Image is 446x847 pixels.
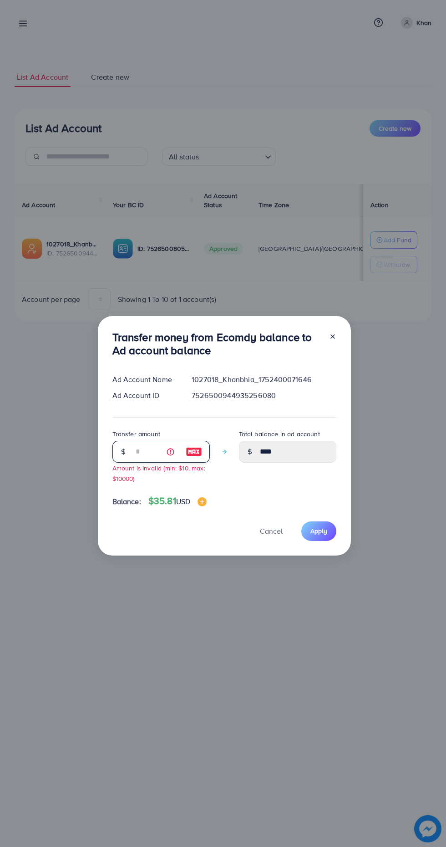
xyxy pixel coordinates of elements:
[112,429,160,439] label: Transfer amount
[198,497,207,506] img: image
[176,496,190,506] span: USD
[184,390,343,401] div: 7526500944935256080
[248,521,294,541] button: Cancel
[105,390,185,401] div: Ad Account ID
[301,521,336,541] button: Apply
[186,446,202,457] img: image
[239,429,320,439] label: Total balance in ad account
[105,374,185,385] div: Ad Account Name
[112,464,205,483] small: Amount is invalid (min: $10, max: $10000)
[112,496,141,507] span: Balance:
[184,374,343,385] div: 1027018_Khanbhia_1752400071646
[310,526,327,536] span: Apply
[148,495,207,507] h4: $35.81
[260,526,283,536] span: Cancel
[112,331,322,357] h3: Transfer money from Ecomdy balance to Ad account balance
